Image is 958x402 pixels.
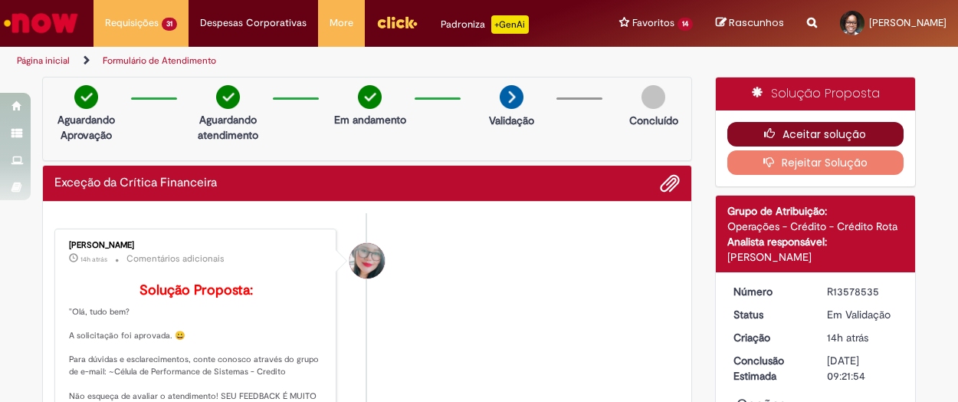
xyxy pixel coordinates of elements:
dt: Conclusão Estimada [722,353,816,384]
div: Padroniza [441,15,529,34]
dt: Criação [722,330,816,345]
div: [DATE] 09:21:54 [827,353,898,384]
span: Rascunhos [729,15,784,30]
span: 14h atrás [827,331,868,344]
p: Validação [489,113,534,128]
h2: Exceção da Crítica Financeira Histórico de tíquete [54,176,217,190]
div: Grupo de Atribuição: [727,203,904,219]
button: Rejeitar Solução [727,150,904,175]
a: Página inicial [17,54,70,67]
span: Favoritos [632,15,674,31]
b: Solução Proposta: [139,282,253,299]
div: 29/09/2025 17:21:51 [827,330,898,345]
dt: Número [722,284,816,299]
p: Concluído [629,113,678,128]
small: Comentários adicionais [126,252,225,265]
div: Analista responsável: [727,234,904,249]
span: 14h atrás [80,255,107,264]
span: 31 [162,18,177,31]
img: img-circle-grey.png [641,85,665,109]
p: Aguardando atendimento [191,112,265,143]
img: check-circle-green.png [74,85,98,109]
ul: Trilhas de página [11,47,627,75]
button: Aceitar solução [727,122,904,147]
span: More [330,15,353,31]
div: Franciele Fernanda Melo dos Santos [349,243,385,278]
p: Aguardando Aprovação [49,112,123,143]
p: +GenAi [491,15,529,34]
span: Despesas Corporativas [200,15,307,31]
a: Formulário de Atendimento [103,54,216,67]
div: [PERSON_NAME] [69,241,324,250]
div: Operações - Crédito - Crédito Rota [727,219,904,234]
span: [PERSON_NAME] [869,16,947,29]
div: R13578535 [827,284,898,299]
div: Em Validação [827,307,898,322]
time: 29/09/2025 17:27:48 [80,255,107,264]
div: Solução Proposta [716,77,916,110]
span: Requisições [105,15,159,31]
button: Adicionar anexos [660,173,680,193]
img: ServiceNow [2,8,80,38]
a: Rascunhos [716,16,784,31]
img: click_logo_yellow_360x200.png [376,11,418,34]
time: 29/09/2025 17:21:51 [827,331,868,344]
p: Em andamento [334,112,406,127]
span: 14 [677,18,693,31]
img: check-circle-green.png [358,85,382,109]
div: [PERSON_NAME] [727,249,904,265]
img: check-circle-green.png [216,85,240,109]
dt: Status [722,307,816,322]
img: arrow-next.png [500,85,523,109]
